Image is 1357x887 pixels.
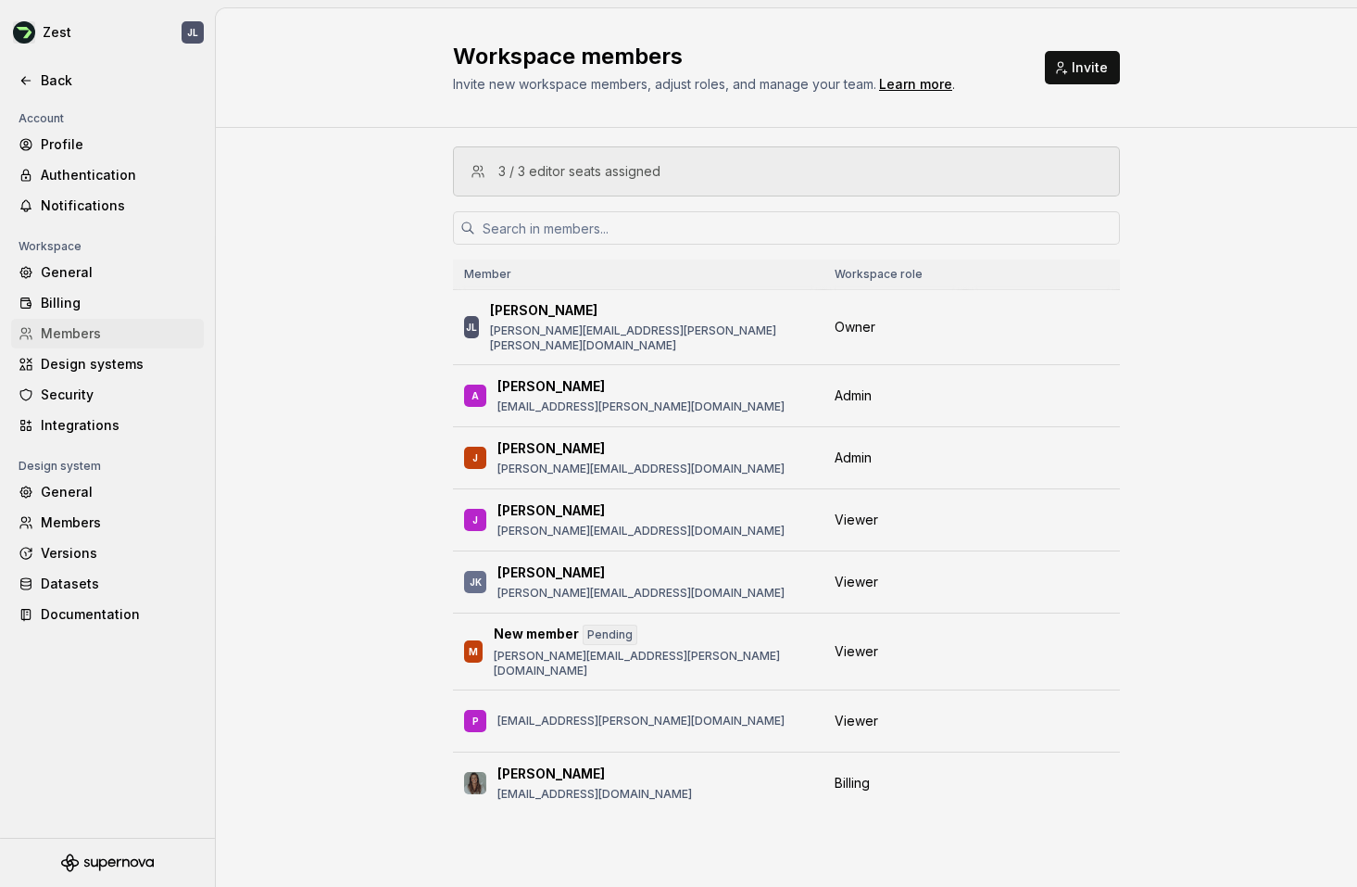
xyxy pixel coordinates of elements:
div: 3 / 3 editor seats assigned [498,162,660,181]
a: General [11,258,204,287]
span: Admin [835,449,872,467]
a: Billing [11,288,204,318]
p: [PERSON_NAME][EMAIL_ADDRESS][PERSON_NAME][DOMAIN_NAME] [494,649,812,678]
div: Members [41,324,196,343]
a: Integrations [11,411,204,440]
span: Viewer [835,642,878,661]
a: Documentation [11,600,204,629]
div: General [41,483,196,501]
a: Datasets [11,569,204,599]
p: [PERSON_NAME] [497,501,605,520]
span: . [876,78,955,92]
button: ZestJL [4,12,211,53]
p: [PERSON_NAME] [497,439,605,458]
div: Security [41,386,196,404]
p: [PERSON_NAME][EMAIL_ADDRESS][DOMAIN_NAME] [497,462,785,476]
span: Admin [835,386,872,405]
a: Members [11,319,204,348]
img: Elin Davidsson [464,772,486,794]
a: Members [11,508,204,538]
div: Account [11,108,71,130]
div: M [469,642,478,661]
p: [PERSON_NAME] [490,301,597,320]
p: New member [494,625,579,645]
span: Invite new workspace members, adjust roles, and manage your team. [453,76,876,92]
p: [PERSON_NAME][EMAIL_ADDRESS][DOMAIN_NAME] [497,524,785,539]
p: [PERSON_NAME] [497,377,605,396]
svg: Supernova Logo [61,854,154,872]
div: P [472,712,479,730]
div: J [472,511,478,529]
p: [EMAIL_ADDRESS][PERSON_NAME][DOMAIN_NAME] [497,399,785,414]
p: [PERSON_NAME] [497,564,605,582]
a: Security [11,380,204,410]
div: Profile [41,135,196,154]
h2: Workspace members [453,42,1023,71]
span: Owner [835,318,875,336]
div: Integrations [41,416,196,435]
a: Versions [11,539,204,568]
span: Invite [1072,58,1108,77]
div: Authentication [41,166,196,184]
span: Viewer [835,573,878,591]
div: J [472,449,478,467]
p: [EMAIL_ADDRESS][DOMAIN_NAME] [497,787,692,802]
p: [PERSON_NAME][EMAIL_ADDRESS][DOMAIN_NAME] [497,586,785,601]
div: Pending [583,625,637,645]
div: Versions [41,544,196,563]
span: Billing [835,774,870,792]
div: JL [187,25,198,40]
span: Viewer [835,712,878,730]
div: JL [466,318,477,336]
div: Documentation [41,605,196,624]
span: Viewer [835,511,878,529]
div: General [41,263,196,282]
div: Design system [11,455,108,477]
div: Members [41,513,196,532]
a: Design systems [11,349,204,379]
a: General [11,477,204,507]
div: Back [41,71,196,90]
th: Workspace role [823,260,965,290]
input: Search in members... [475,211,1120,245]
div: Billing [41,294,196,312]
a: Authentication [11,160,204,190]
div: Datasets [41,575,196,593]
p: [EMAIL_ADDRESS][PERSON_NAME][DOMAIN_NAME] [497,714,785,729]
a: Learn more [879,75,952,94]
p: [PERSON_NAME] [497,765,605,783]
a: Profile [11,130,204,159]
img: 845e64b5-cf6c-40e8-a5f3-aaa2a69d7a99.png [13,21,35,44]
div: Notifications [41,196,196,215]
div: Workspace [11,235,89,258]
a: Notifications [11,191,204,221]
th: Member [453,260,823,290]
button: Invite [1045,51,1120,84]
a: Back [11,66,204,95]
div: A [471,386,479,405]
div: Design systems [41,355,196,374]
div: Zest [43,23,71,42]
p: [PERSON_NAME][EMAIL_ADDRESS][PERSON_NAME][PERSON_NAME][DOMAIN_NAME] [490,323,812,353]
div: JK [470,573,482,591]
